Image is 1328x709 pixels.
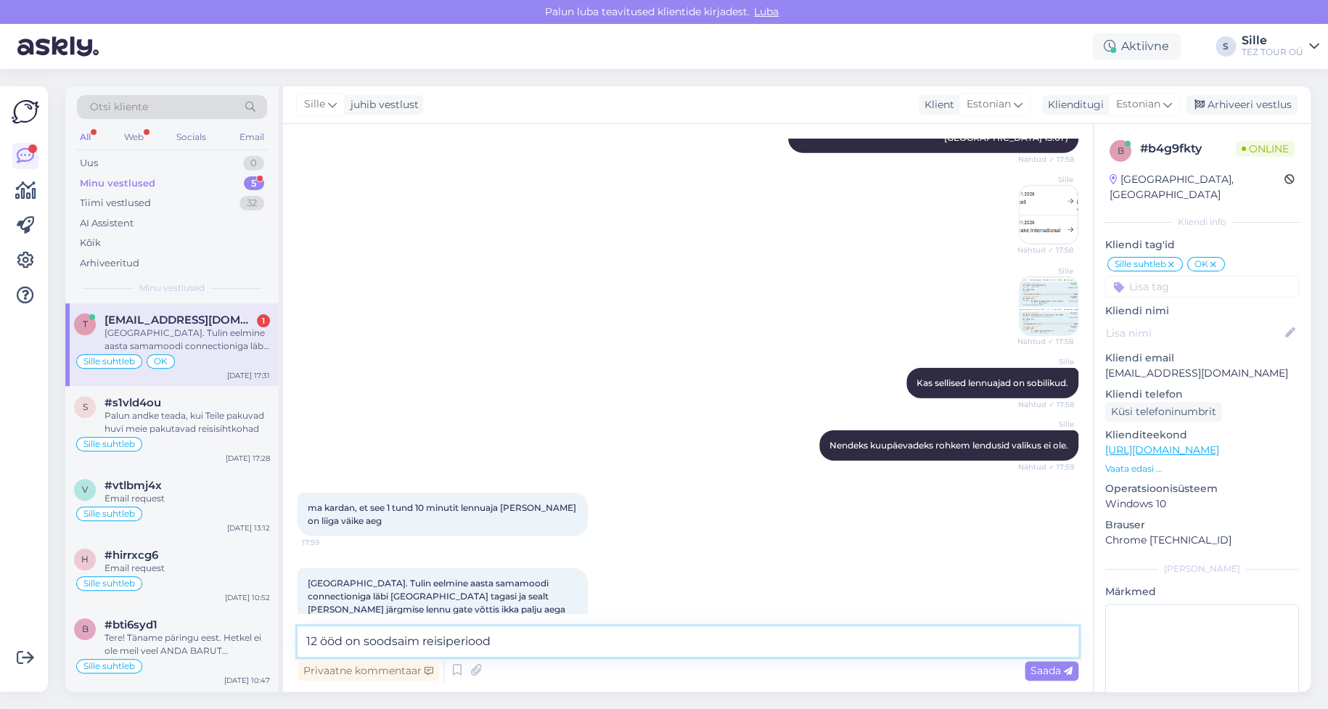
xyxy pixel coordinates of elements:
[1020,186,1078,244] img: Attachment
[917,377,1068,388] span: Kas sellised lennuajad on sobilikud.
[83,401,88,412] span: s
[1110,172,1284,202] div: [GEOGRAPHIC_DATA], [GEOGRAPHIC_DATA]
[1017,336,1073,347] span: Nähtud ✓ 17:58
[1105,303,1299,319] p: Kliendi nimi
[345,97,419,112] div: juhib vestlust
[1092,33,1181,60] div: Aktiivne
[83,357,135,366] span: Sille suhtleb
[1105,351,1299,366] p: Kliendi email
[308,578,565,615] span: [GEOGRAPHIC_DATA]. Tulin eelmine aasta samamoodi connectioniga läbi [GEOGRAPHIC_DATA] tagasi ja s...
[227,522,270,533] div: [DATE] 13:12
[1242,35,1319,58] a: SilleTEZ TOUR OÜ
[1042,97,1104,112] div: Klienditugi
[1105,443,1219,456] a: [URL][DOMAIN_NAME]
[1105,402,1222,422] div: Küsi telefoninumbrit
[1106,325,1282,341] input: Lisa nimi
[750,5,783,18] span: Luba
[1017,245,1073,255] span: Nähtud ✓ 17:58
[225,592,270,603] div: [DATE] 10:52
[80,216,134,231] div: AI Assistent
[1105,276,1299,298] input: Lisa tag
[81,554,89,565] span: h
[83,579,135,588] span: Sille suhtleb
[104,396,161,409] span: #s1vld4ou
[1105,562,1299,575] div: [PERSON_NAME]
[82,623,89,634] span: b
[1105,387,1299,402] p: Kliendi telefon
[1018,154,1074,165] span: Nähtud ✓ 17:58
[1018,399,1074,410] span: Nähtud ✓ 17:58
[1019,174,1073,185] span: Sille
[829,440,1068,451] span: Nendeks kuupäevadeks rohkem lendusid valikus ei ole.
[308,502,578,526] span: ma kardan, et see 1 tund 10 minutit lennuaja [PERSON_NAME] on liiga väike aeg
[80,236,101,250] div: Kõik
[1105,216,1299,229] div: Kliendi info
[302,537,356,548] span: 17:59
[1194,260,1208,269] span: OK
[1020,419,1074,430] span: Sille
[80,156,98,171] div: Uus
[1242,46,1303,58] div: TEZ TOUR OÜ
[1105,517,1299,533] p: Brauser
[257,314,270,327] div: 1
[1140,140,1236,157] div: # b4g9fkty
[1105,481,1299,496] p: Operatsioonisüsteem
[244,176,264,191] div: 5
[1019,266,1073,276] span: Sille
[80,196,151,210] div: Tiimi vestlused
[919,97,954,112] div: Klient
[1216,36,1236,57] div: S
[1018,462,1074,472] span: Nähtud ✓ 17:59
[1105,366,1299,381] p: [EMAIL_ADDRESS][DOMAIN_NAME]
[1105,462,1299,475] p: Vaata edasi ...
[104,618,157,631] span: #bti6syd1
[298,661,439,681] div: Privaatne kommentaar
[104,479,162,492] span: #vtlbmj4x
[83,662,135,671] span: Sille suhtleb
[77,128,94,147] div: All
[90,99,148,115] span: Otsi kliente
[1118,145,1124,156] span: b
[227,370,270,381] div: [DATE] 17:31
[80,256,139,271] div: Arhiveeritud
[1020,356,1074,367] span: Sille
[104,492,270,505] div: Email request
[83,509,135,518] span: Sille suhtleb
[104,409,270,435] div: Palun andke teada, kui Teile pakuvad huvi meie pakutavad reisisihtkohad
[83,319,88,329] span: t
[83,440,135,448] span: Sille suhtleb
[104,313,255,327] span: tanel_prii@hotmail.com
[224,675,270,686] div: [DATE] 10:47
[12,98,39,126] img: Askly Logo
[1105,496,1299,512] p: Windows 10
[104,549,158,562] span: #hirrxcg6
[304,97,325,112] span: Sille
[154,357,168,366] span: OK
[1186,95,1298,115] div: Arhiveeri vestlus
[1020,277,1078,335] img: Attachment
[1236,141,1295,157] span: Online
[104,631,270,657] div: Tere! Täname päringu eest. Hetkel ei ole meil veel ANDA BARUT COLLECTION süsteemis saadaval. Kahj...
[80,176,155,191] div: Minu vestlused
[1105,427,1299,443] p: Klienditeekond
[967,97,1011,112] span: Estonian
[298,626,1078,657] textarea: 12 ööd on soodsaim reisiperiood
[1105,584,1299,599] p: Märkmed
[243,156,264,171] div: 0
[82,484,88,495] span: v
[1105,237,1299,253] p: Kliendi tag'id
[237,128,267,147] div: Email
[1115,260,1166,269] span: Sille suhtleb
[1116,97,1160,112] span: Estonian
[173,128,209,147] div: Socials
[239,196,264,210] div: 32
[226,453,270,464] div: [DATE] 17:28
[139,282,205,295] span: Minu vestlused
[121,128,147,147] div: Web
[104,327,270,353] div: [GEOGRAPHIC_DATA]. Tulin eelmine aasta samamoodi connectioniga läbi [GEOGRAPHIC_DATA] tagasi ja s...
[1105,533,1299,548] p: Chrome [TECHNICAL_ID]
[104,562,270,575] div: Email request
[1030,664,1073,677] span: Saada
[1242,35,1303,46] div: Sille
